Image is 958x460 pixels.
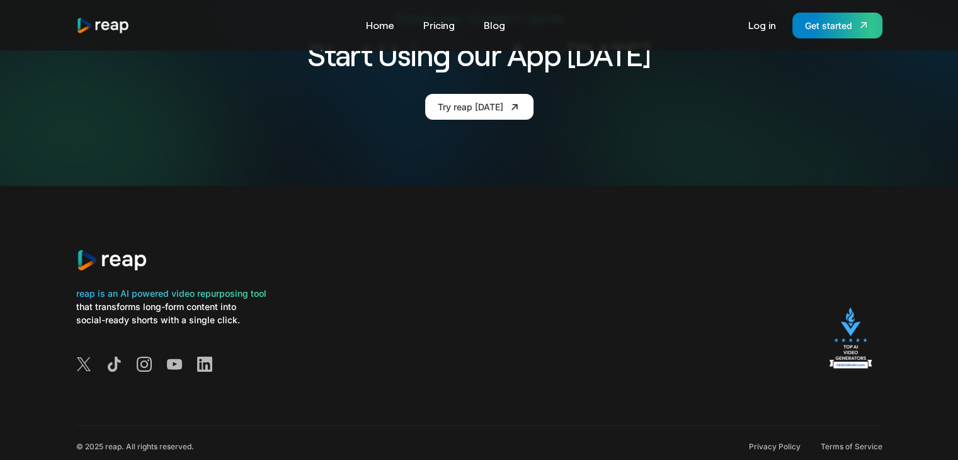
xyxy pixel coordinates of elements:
[425,94,533,120] a: Try reap [DATE]
[749,442,801,452] a: Privacy Policy
[76,17,130,34] a: home
[360,15,401,35] a: Home
[477,15,511,35] a: Blog
[792,13,882,38] a: Get started
[805,19,852,32] div: Get started
[742,15,782,35] a: Log in
[417,15,461,35] a: Pricing
[76,442,194,452] div: © 2025 reap. All rights reserved.
[821,442,882,452] a: Terms of Service
[76,300,266,326] div: that transforms long-form content into social-ready shorts with a single click.
[438,100,503,113] div: Try reap [DATE]
[76,287,266,300] div: reap is an AI powered video repurposing tool
[237,35,721,74] h2: Start Using our App [DATE]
